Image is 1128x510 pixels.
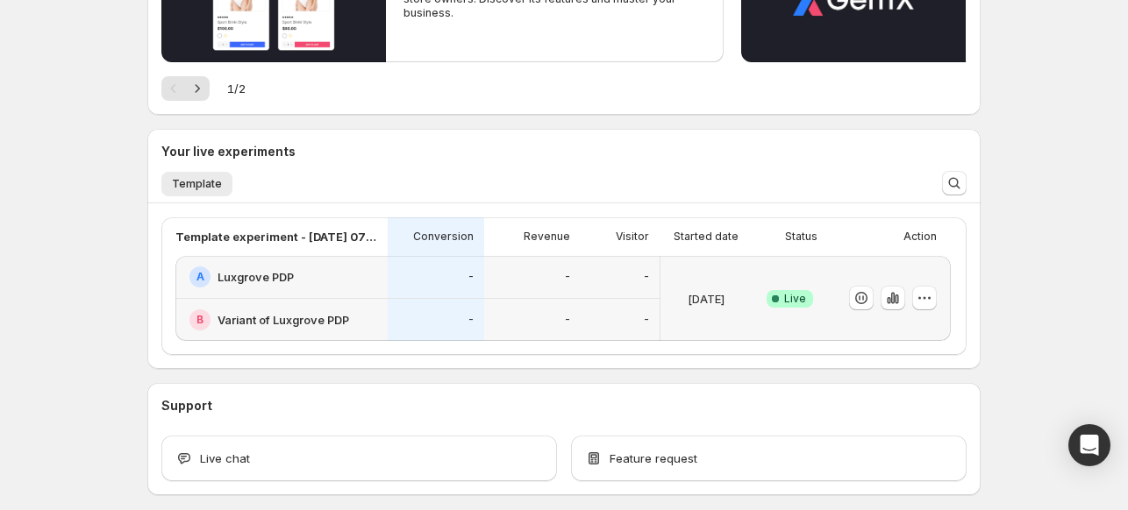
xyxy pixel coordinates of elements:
span: 1 / 2 [227,80,246,97]
span: Feature request [610,450,697,467]
nav: Pagination [161,76,210,101]
p: - [644,270,649,284]
h2: A [196,270,204,284]
p: [DATE] [688,290,725,308]
span: Template [172,177,222,191]
p: Started date [674,230,739,244]
p: Status [785,230,817,244]
p: Template experiment - [DATE] 07:55:14 [175,228,377,245]
button: Search and filter results [942,171,967,195]
p: Visitor [616,230,649,244]
h2: Variant of Luxgrove PDP [218,311,349,329]
p: - [565,270,570,284]
div: Open Intercom Messenger [1068,424,1110,466]
p: - [468,313,474,327]
span: Live [784,292,806,306]
span: Live chat [200,450,250,467]
h2: B [196,313,203,327]
h3: Support [161,397,212,414]
p: Revenue [524,230,570,244]
button: Next [185,76,210,101]
h3: Your live experiments [161,143,296,160]
p: Action [903,230,937,244]
p: - [468,270,474,284]
h2: Luxgrove PDP [218,268,294,286]
p: - [644,313,649,327]
p: - [565,313,570,327]
p: Conversion [413,230,474,244]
